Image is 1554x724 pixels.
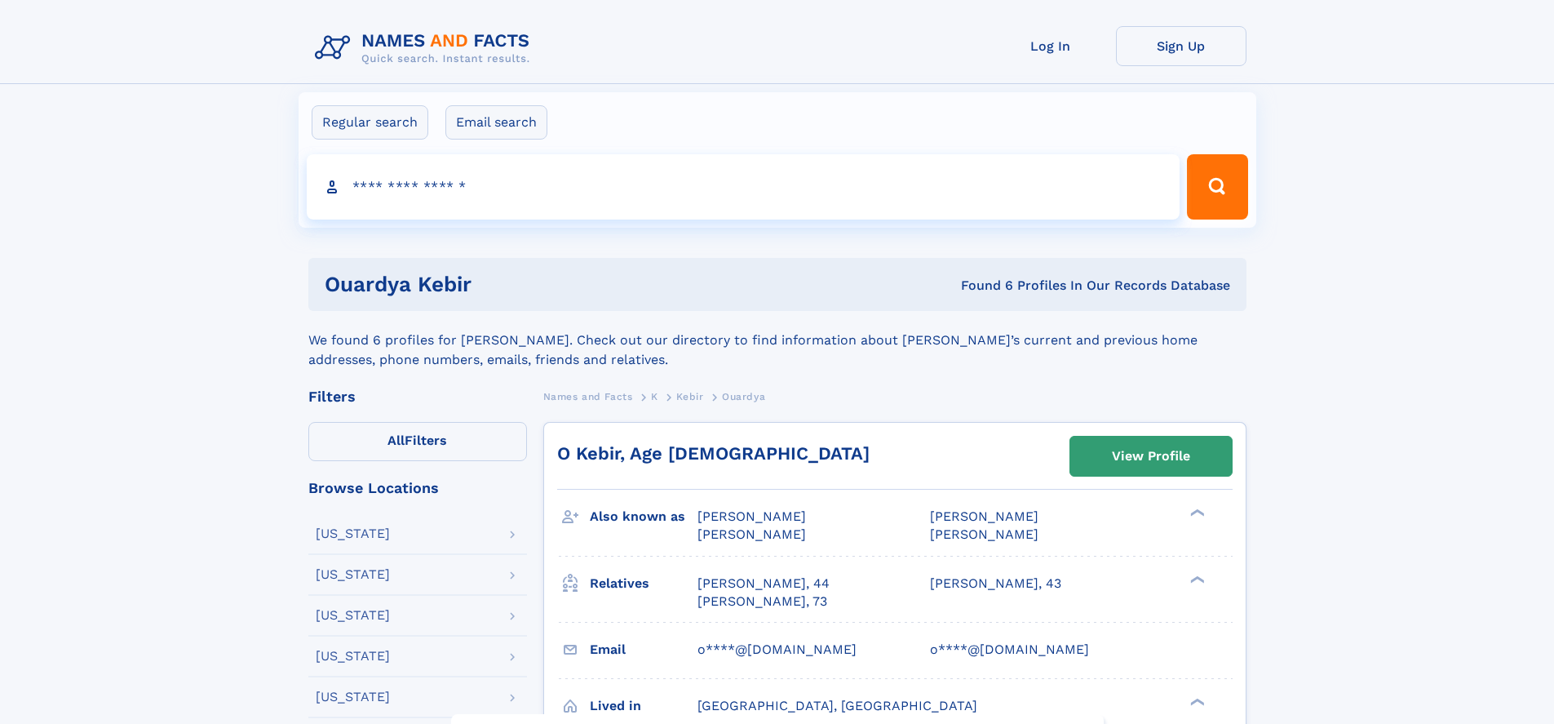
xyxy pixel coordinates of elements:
[676,386,703,406] a: Kebir
[316,568,390,581] div: [US_STATE]
[722,391,765,402] span: Ouardya
[387,433,405,448] span: All
[1187,154,1247,220] button: Search Button
[557,443,870,464] a: O Kebir, Age [DEMOGRAPHIC_DATA]
[930,575,1061,593] a: [PERSON_NAME], 43
[590,692,697,720] h3: Lived in
[307,154,1180,220] input: search input
[930,509,1038,524] span: [PERSON_NAME]
[590,503,697,531] h3: Also known as
[312,105,428,140] label: Regular search
[316,691,390,704] div: [US_STATE]
[308,389,527,404] div: Filters
[445,105,547,140] label: Email search
[325,274,716,295] h1: ouardya kebir
[676,391,703,402] span: Kebir
[316,609,390,622] div: [US_STATE]
[308,311,1246,370] div: We found 6 profiles for [PERSON_NAME]. Check out our directory to find information about [PERSON_...
[985,26,1116,66] a: Log In
[1116,26,1246,66] a: Sign Up
[651,391,658,402] span: K
[1070,437,1232,476] a: View Profile
[316,527,390,540] div: [US_STATE]
[697,509,806,524] span: [PERSON_NAME]
[316,650,390,663] div: [US_STATE]
[697,575,830,593] a: [PERSON_NAME], 44
[1112,438,1190,475] div: View Profile
[308,481,527,495] div: Browse Locations
[697,593,827,611] a: [PERSON_NAME], 73
[543,386,633,406] a: Names and Facts
[1186,574,1206,584] div: ❯
[308,26,543,70] img: Logo Names and Facts
[697,698,977,713] span: [GEOGRAPHIC_DATA], [GEOGRAPHIC_DATA]
[1186,508,1206,518] div: ❯
[697,526,806,542] span: [PERSON_NAME]
[1186,696,1206,707] div: ❯
[308,422,527,461] label: Filters
[590,636,697,664] h3: Email
[930,526,1038,542] span: [PERSON_NAME]
[590,570,697,597] h3: Relatives
[651,386,658,406] a: K
[716,277,1230,295] div: Found 6 Profiles In Our Records Database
